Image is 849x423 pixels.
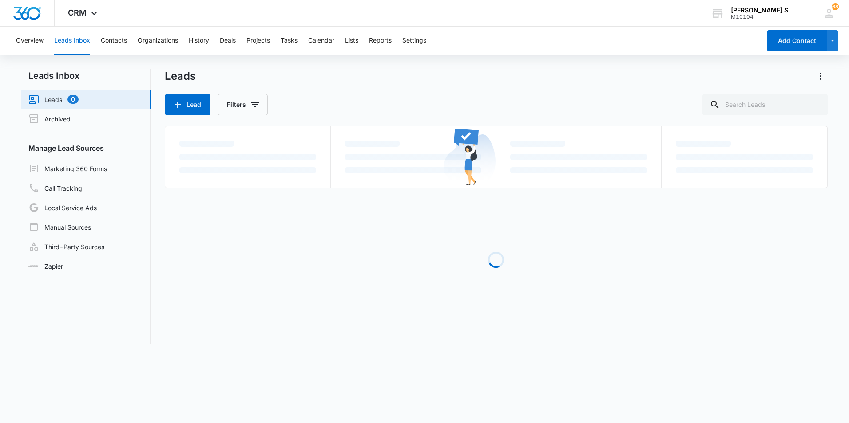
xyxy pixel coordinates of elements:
[246,27,270,55] button: Projects
[832,3,839,10] div: notifications count
[702,94,828,115] input: Search Leads
[28,222,91,232] a: Manual Sources
[731,14,796,20] div: account id
[68,8,87,17] span: CRM
[189,27,209,55] button: History
[369,27,392,55] button: Reports
[15,59,49,65] a: Hide these tips
[21,69,151,82] h2: Leads Inbox
[767,30,827,51] button: Add Contact
[345,27,358,55] button: Lists
[101,27,127,55] button: Contacts
[220,27,236,55] button: Deals
[15,7,125,18] h3: Set up more lead sources
[28,262,63,271] a: Zapier
[308,27,334,55] button: Calendar
[15,23,125,52] p: You can now set up manual and third-party lead sources, right from the Leads Inbox.
[28,183,82,193] a: Call Tracking
[28,94,79,105] a: Leads0
[218,94,268,115] button: Filters
[28,241,104,252] a: Third-Party Sources
[165,94,210,115] button: Lead
[28,202,97,213] a: Local Service Ads
[15,59,19,65] span: ⊘
[813,69,828,83] button: Actions
[281,27,298,55] button: Tasks
[16,27,44,55] button: Overview
[54,27,90,55] button: Leads Inbox
[165,70,196,83] h1: Leads
[402,27,426,55] button: Settings
[28,114,71,124] a: Archived
[138,27,178,55] button: Organizations
[28,163,107,174] a: Marketing 360 Forms
[832,3,839,10] span: 68
[731,7,796,14] div: account name
[79,55,125,67] a: Learn More
[21,143,151,153] h3: Manage Lead Sources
